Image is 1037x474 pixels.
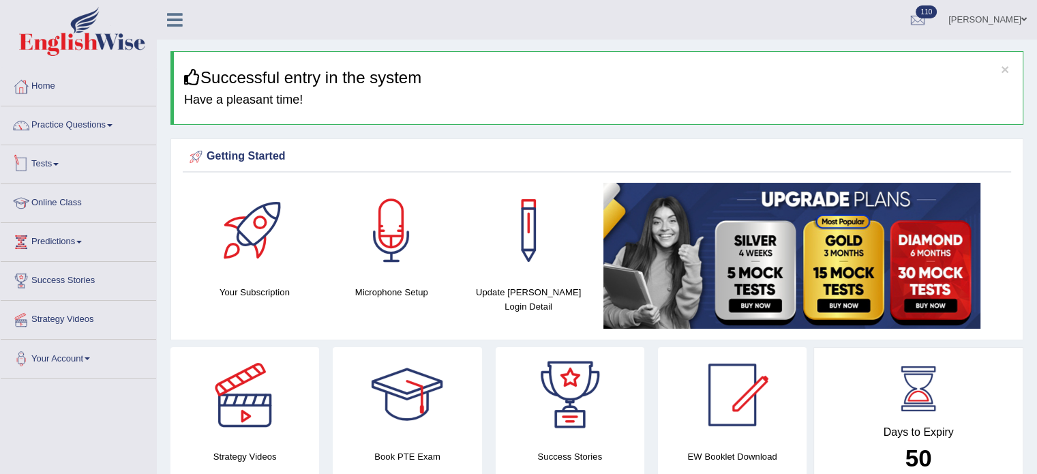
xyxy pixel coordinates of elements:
[905,445,932,471] b: 50
[186,147,1008,167] div: Getting Started
[1,68,156,102] a: Home
[330,285,453,299] h4: Microphone Setup
[184,69,1012,87] h3: Successful entry in the system
[184,93,1012,107] h4: Have a pleasant time!
[333,449,481,464] h4: Book PTE Exam
[467,285,590,314] h4: Update [PERSON_NAME] Login Detail
[1,184,156,218] a: Online Class
[170,449,319,464] h4: Strategy Videos
[1001,62,1009,76] button: ×
[496,449,644,464] h4: Success Stories
[1,301,156,335] a: Strategy Videos
[1,340,156,374] a: Your Account
[1,106,156,140] a: Practice Questions
[829,426,1008,439] h4: Days to Expiry
[916,5,937,18] span: 110
[658,449,807,464] h4: EW Booklet Download
[1,262,156,296] a: Success Stories
[1,145,156,179] a: Tests
[603,183,980,329] img: small5.jpg
[193,285,316,299] h4: Your Subscription
[1,223,156,257] a: Predictions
